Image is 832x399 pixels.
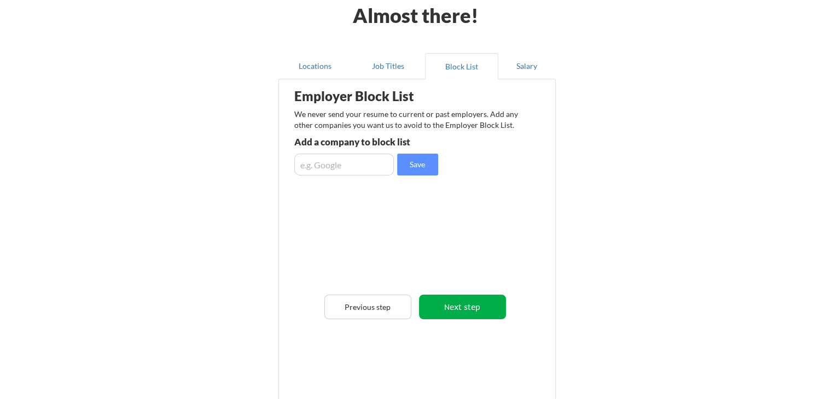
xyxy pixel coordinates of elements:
[419,295,506,319] button: Next step
[294,109,525,130] div: We never send your resume to current or past employers. Add any other companies you want us to av...
[425,53,498,79] button: Block List
[294,90,466,103] div: Employer Block List
[339,5,492,25] div: Almost there!
[498,53,556,79] button: Salary
[294,154,394,175] input: e.g. Google
[397,154,438,175] button: Save
[278,53,352,79] button: Locations
[324,295,411,319] button: Previous step
[352,53,425,79] button: Job Titles
[294,137,455,146] div: Add a company to block list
